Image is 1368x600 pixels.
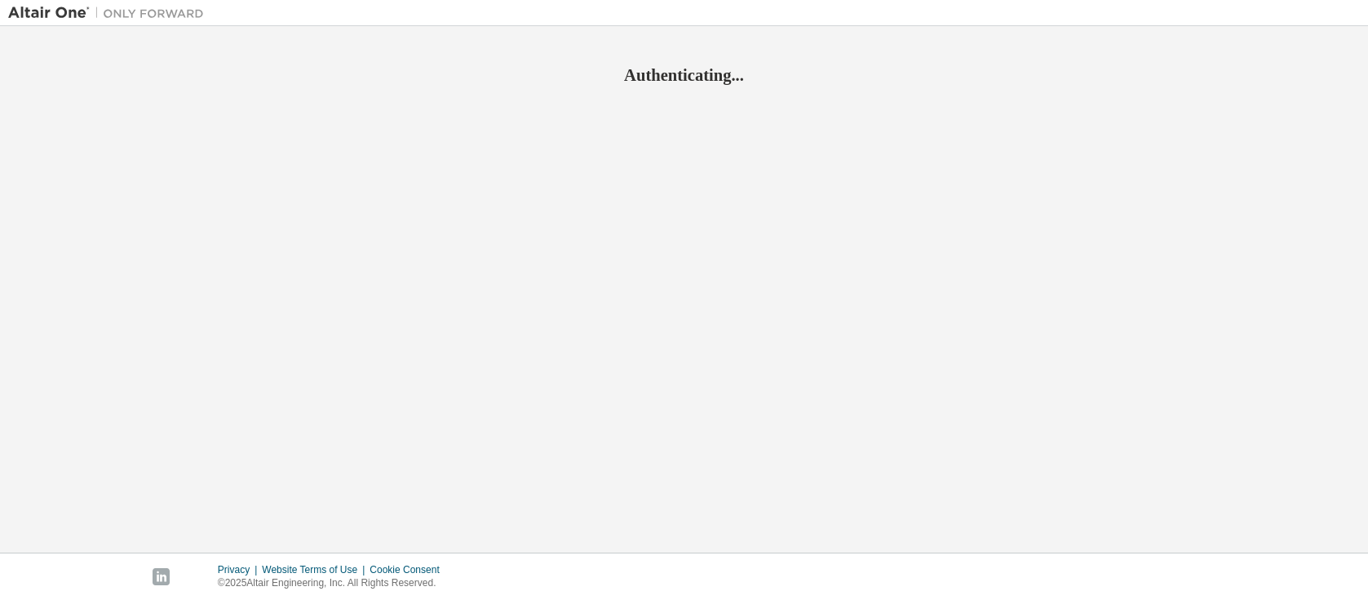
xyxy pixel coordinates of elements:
[8,64,1360,86] h2: Authenticating...
[8,5,212,21] img: Altair One
[218,576,449,590] p: © 2025 Altair Engineering, Inc. All Rights Reserved.
[370,563,449,576] div: Cookie Consent
[262,563,370,576] div: Website Terms of Use
[218,563,262,576] div: Privacy
[153,568,170,585] img: linkedin.svg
